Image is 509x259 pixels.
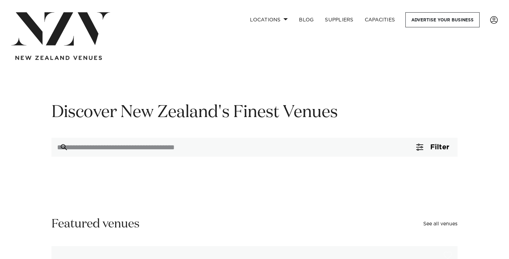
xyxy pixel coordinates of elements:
img: nzv-logo.png [11,12,110,46]
button: Filter [408,138,458,157]
a: Locations [244,12,293,27]
img: new-zealand-venues-text.png [15,56,102,60]
a: See all venues [423,221,458,226]
a: SUPPLIERS [319,12,359,27]
a: Capacities [359,12,401,27]
span: Filter [430,144,449,151]
h1: Discover New Zealand's Finest Venues [51,102,458,124]
h2: Featured venues [51,216,140,232]
a: Advertise your business [405,12,480,27]
a: BLOG [293,12,319,27]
